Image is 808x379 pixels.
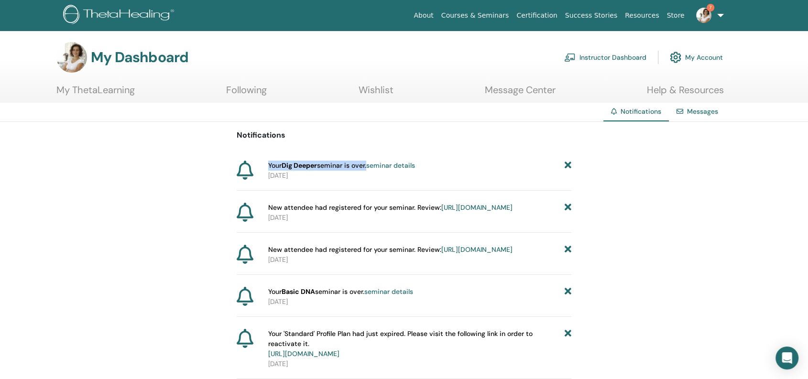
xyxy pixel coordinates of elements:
[564,53,576,62] img: chalkboard-teacher.svg
[621,7,663,24] a: Resources
[647,84,724,103] a: Help & Resources
[441,245,513,254] a: [URL][DOMAIN_NAME]
[670,49,681,65] img: cog.svg
[696,8,711,23] img: default.jpg
[268,245,513,255] span: New attendee had registered for your seminar. Review:
[513,7,561,24] a: Certification
[268,287,413,297] span: Your seminar is over.
[366,161,415,170] a: seminar details
[485,84,556,103] a: Message Center
[237,130,571,141] p: Notifications
[268,203,513,213] span: New attendee had registered for your seminar. Review:
[775,347,798,369] div: Open Intercom Messenger
[364,287,413,296] a: seminar details
[56,42,87,73] img: default.jpg
[621,107,661,116] span: Notifications
[268,161,415,171] span: Your seminar is over.
[268,329,565,359] span: Your 'Standard' Profile Plan had just expired. Please visit the following link in order to reacti...
[437,7,513,24] a: Courses & Seminars
[663,7,688,24] a: Store
[268,171,571,181] p: [DATE]
[564,47,646,68] a: Instructor Dashboard
[410,7,437,24] a: About
[91,49,188,66] h3: My Dashboard
[268,213,571,223] p: [DATE]
[282,287,315,296] strong: Basic DNA
[268,297,571,307] p: [DATE]
[268,359,571,369] p: [DATE]
[268,349,339,358] a: [URL][DOMAIN_NAME]
[282,161,317,170] strong: Dig Deeper
[63,5,177,26] img: logo.png
[359,84,393,103] a: Wishlist
[561,7,621,24] a: Success Stories
[56,84,135,103] a: My ThetaLearning
[441,203,513,212] a: [URL][DOMAIN_NAME]
[226,84,267,103] a: Following
[268,255,571,265] p: [DATE]
[687,107,718,116] a: Messages
[670,47,723,68] a: My Account
[707,4,714,11] span: 7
